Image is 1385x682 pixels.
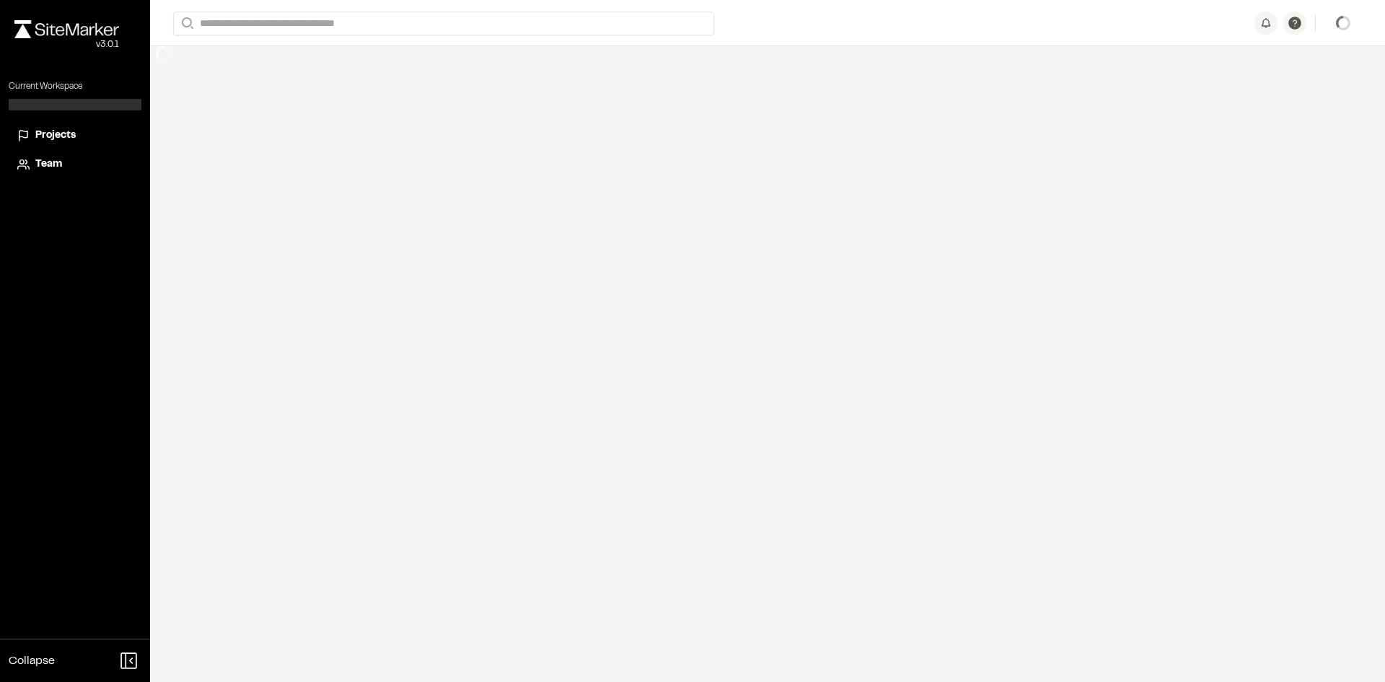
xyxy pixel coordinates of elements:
div: Oh geez...please don't... [14,38,119,51]
span: Projects [35,128,76,144]
a: Projects [17,128,133,144]
p: Current Workspace [9,80,141,93]
a: Team [17,157,133,172]
span: Team [35,157,62,172]
img: rebrand.png [14,20,119,38]
span: Collapse [9,652,55,670]
button: Search [173,12,199,35]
